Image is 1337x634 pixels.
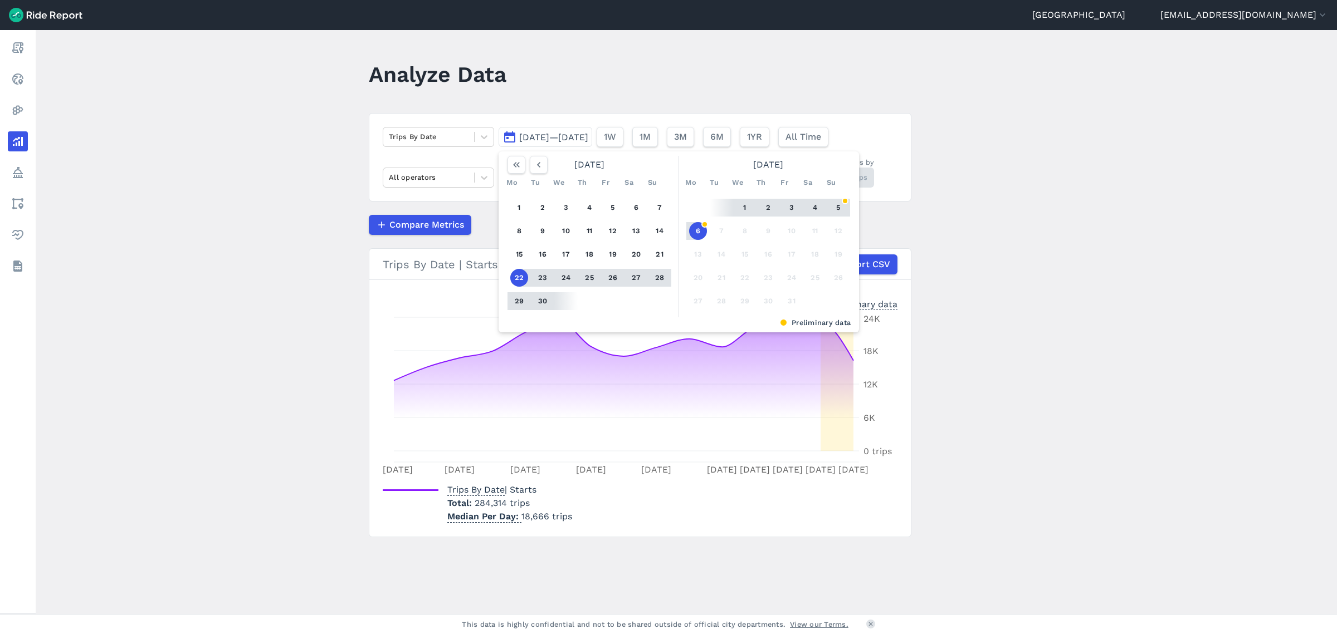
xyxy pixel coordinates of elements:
button: 8 [736,222,754,240]
a: Areas [8,194,28,214]
button: 25 [806,269,824,287]
button: 1M [632,127,658,147]
button: 20 [627,245,645,263]
button: [EMAIL_ADDRESS][DOMAIN_NAME] [1160,8,1328,22]
button: 30 [759,292,777,310]
button: 23 [534,269,552,287]
a: Heatmaps [8,100,28,120]
button: 19 [829,245,847,263]
div: [DATE] [503,156,676,174]
button: 27 [627,269,645,287]
tspan: [DATE] [838,464,868,475]
div: Fr [597,174,614,191]
tspan: [DATE] [383,464,413,475]
div: Sa [799,174,817,191]
button: 5 [829,199,847,217]
button: 1YR [740,127,769,147]
div: Preliminary data [826,298,897,309]
a: Health [8,225,28,245]
button: 1 [510,199,528,217]
button: 15 [736,245,754,263]
div: Preliminary data [507,317,851,328]
button: 1 [736,199,754,217]
button: Compare Metrics [369,215,471,235]
button: 29 [510,292,528,310]
tspan: [DATE] [740,464,770,475]
button: 7 [713,222,730,240]
span: Median Per Day [447,508,521,523]
p: 18,666 trips [447,510,572,523]
button: 13 [627,222,645,240]
button: 7 [651,199,668,217]
button: 31 [783,292,801,310]
tspan: [DATE] [576,464,606,475]
button: 6 [689,222,707,240]
button: 2 [534,199,552,217]
button: 19 [604,245,622,263]
tspan: [DATE] [806,464,836,475]
button: 17 [783,245,801,263]
span: | Starts [447,484,536,495]
button: 24 [783,269,801,287]
tspan: [DATE] [773,464,803,475]
img: Ride Report [9,8,82,22]
button: 14 [713,245,730,263]
a: Datasets [8,256,28,276]
button: 6 [627,199,645,217]
button: 17 [557,245,575,263]
button: 21 [651,245,668,263]
span: Export CSV [840,258,890,271]
button: 22 [736,269,754,287]
button: 9 [759,222,777,240]
button: 8 [510,222,528,240]
span: Compare Metrics [389,218,464,232]
button: 25 [580,269,598,287]
div: Sa [620,174,638,191]
button: 11 [806,222,824,240]
div: We [550,174,568,191]
button: 10 [557,222,575,240]
button: 26 [829,269,847,287]
a: View our Terms. [790,619,848,630]
a: Policy [8,163,28,183]
tspan: 18K [863,346,879,356]
button: 6M [703,127,731,147]
button: 28 [713,292,730,310]
a: Report [8,38,28,58]
div: [DATE] [682,156,855,174]
button: 11 [580,222,598,240]
span: 1M [640,130,651,144]
div: Mo [682,174,700,191]
button: [DATE]—[DATE] [499,127,592,147]
div: Su [822,174,840,191]
h1: Analyze Data [369,59,506,90]
span: 1W [604,130,616,144]
button: 18 [806,245,824,263]
tspan: 0 trips [863,446,892,456]
tspan: 12K [863,379,878,390]
button: 18 [580,245,598,263]
tspan: 6K [863,412,875,423]
button: 27 [689,292,707,310]
a: Analyze [8,131,28,151]
div: Mo [503,174,521,191]
button: 16 [759,245,777,263]
button: 16 [534,245,552,263]
button: 3 [557,199,575,217]
div: We [729,174,746,191]
tspan: 24K [863,313,880,324]
span: 1YR [747,130,762,144]
span: Total [447,498,475,508]
button: 13 [689,245,707,263]
a: [GEOGRAPHIC_DATA] [1032,8,1125,22]
div: Th [573,174,591,191]
button: 3M [667,127,694,147]
button: 12 [829,222,847,240]
button: 12 [604,222,622,240]
div: Tu [705,174,723,191]
div: Th [752,174,770,191]
button: 21 [713,269,730,287]
button: 14 [651,222,668,240]
button: 9 [534,222,552,240]
div: Su [643,174,661,191]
